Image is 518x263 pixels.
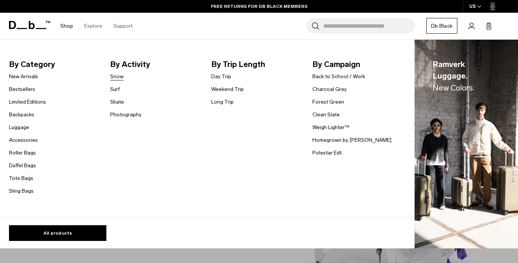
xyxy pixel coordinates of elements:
[312,98,344,106] a: Forest Green
[55,13,138,39] nav: Main Navigation
[312,111,340,119] a: Clean Slate
[9,85,35,93] a: Bestsellers
[9,136,38,144] a: Accessories
[110,73,124,80] a: Snow
[211,98,234,106] a: Long Trip
[312,149,343,157] a: Polestar Edt.
[9,187,34,195] a: Sling Bags
[9,123,29,131] a: Luggage
[211,58,300,70] span: By Trip Length
[312,123,349,131] a: Weigh Lighter™
[426,18,457,34] a: Db Black
[110,111,142,119] a: Photography
[312,136,391,144] a: Homegrown by [PERSON_NAME]
[433,58,500,94] span: Ramverk Luggage.
[9,111,34,119] a: Backpacks
[211,85,244,93] a: Weekend Trip
[9,73,38,80] a: New Arrivals
[312,58,402,70] span: By Campaign
[110,85,120,93] a: Surf
[211,73,231,80] a: Day Trip
[113,13,133,39] a: Support
[110,98,124,106] a: Skate
[60,13,73,39] a: Shop
[415,40,518,249] a: Ramverk Luggage.New Colors. Db
[84,13,102,39] a: Explore
[415,40,518,249] img: Db
[211,3,308,10] a: FREE RETURNS FOR DB BLACK MEMBERS
[9,174,33,182] a: Tote Bags
[312,73,365,80] a: Back to School / Work
[9,225,106,241] a: All products
[312,85,347,93] a: Charcoal Grey
[9,98,46,106] a: Limited Editions
[9,162,36,169] a: Duffel Bags
[433,83,475,92] span: New Colors.
[110,58,199,70] span: By Activity
[9,149,36,157] a: Roller Bags
[9,58,98,70] span: By Category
